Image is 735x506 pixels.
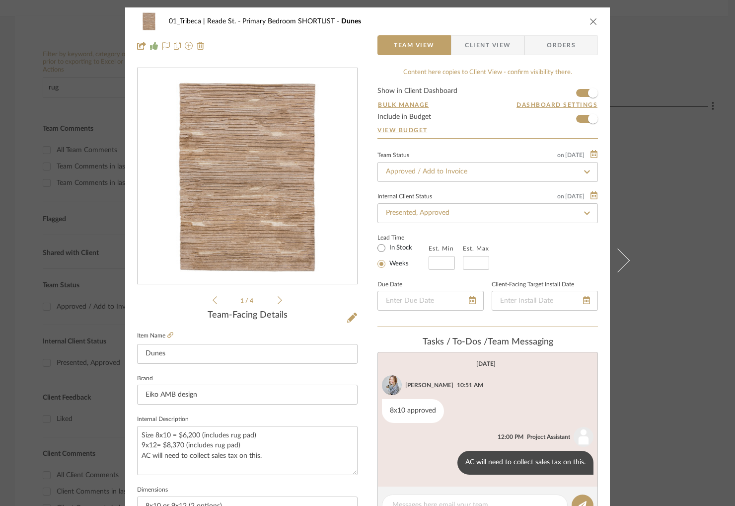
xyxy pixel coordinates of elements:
[574,427,593,447] img: user_avatar.png
[138,69,357,284] div: 0
[377,203,598,223] input: Type to Search…
[423,337,488,346] span: Tasks / To-Dos /
[377,282,402,287] label: Due Date
[137,417,189,422] label: Internal Description
[161,69,333,284] img: d708c2f3-b762-413e-b9d6-78d9adcc4ed9_436x436.jpg
[536,35,587,55] span: Orders
[527,432,570,441] div: Project Assistant
[137,344,358,364] input: Enter Item Name
[465,35,511,55] span: Client View
[394,35,435,55] span: Team View
[377,291,484,311] input: Enter Due Date
[137,11,161,31] img: d708c2f3-b762-413e-b9d6-78d9adcc4ed9_48x40.jpg
[242,18,341,25] span: Primary Bedroom SHORTLIST
[492,291,598,311] input: Enter Install Date
[387,259,409,268] label: Weeks
[463,245,489,252] label: Est. Max
[137,332,173,340] label: Item Name
[498,432,523,441] div: 12:00 PM
[557,152,564,158] span: on
[557,193,564,199] span: on
[516,100,598,109] button: Dashboard Settings
[382,375,402,395] img: 136fc935-71bd-4c73-b8d4-1303a4a8470e.jpg
[377,162,598,182] input: Type to Search…
[492,282,574,287] label: Client-Facing Target Install Date
[377,194,432,199] div: Internal Client Status
[382,399,444,423] div: 8x10 approved
[377,337,598,348] div: team Messaging
[405,381,453,390] div: [PERSON_NAME]
[137,310,358,321] div: Team-Facing Details
[377,153,409,158] div: Team Status
[250,298,255,304] span: 4
[457,451,593,475] div: AC will need to collect sales tax on this.
[341,18,361,25] span: Dunes
[169,18,242,25] span: 01_Tribeca | Reade St.
[564,193,586,200] span: [DATE]
[377,233,429,242] label: Lead Time
[429,245,454,252] label: Est. Min
[377,100,430,109] button: Bulk Manage
[377,68,598,78] div: Content here copies to Client View - confirm visibility there.
[387,244,412,253] label: In Stock
[245,298,250,304] span: /
[137,488,168,493] label: Dimensions
[377,126,598,134] a: View Budget
[589,17,598,26] button: close
[137,385,358,405] input: Enter Brand
[240,298,245,304] span: 1
[476,360,496,367] div: [DATE]
[457,381,483,390] div: 10:51 AM
[377,242,429,270] mat-radio-group: Select item type
[197,42,205,50] img: Remove from project
[137,376,153,381] label: Brand
[564,152,586,159] span: [DATE]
